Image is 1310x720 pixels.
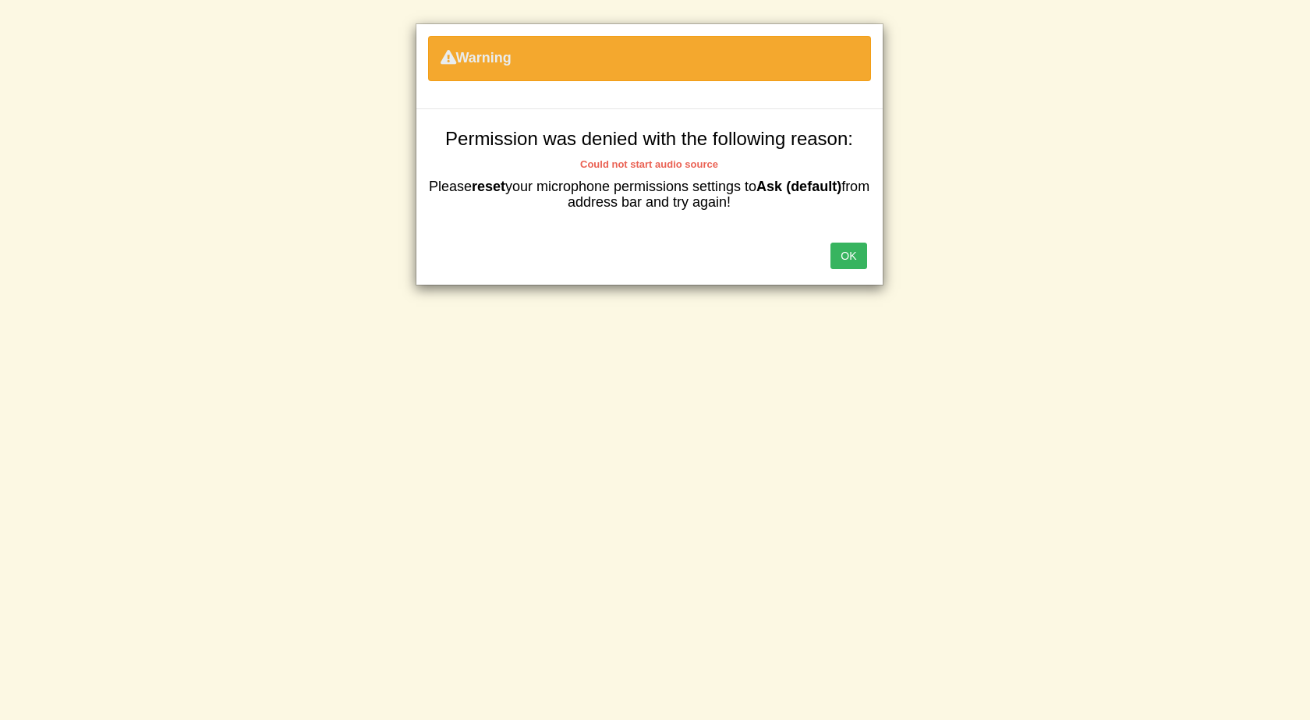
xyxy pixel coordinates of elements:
div: Warning [428,36,871,81]
h3: Permission was denied with the following reason: [428,129,871,149]
b: reset [472,179,505,194]
b: Ask (default) [756,179,841,194]
button: OK [830,243,866,269]
b: Could not start audio source [580,158,718,170]
h4: Please your microphone permissions settings to from address bar and try again! [428,179,871,211]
